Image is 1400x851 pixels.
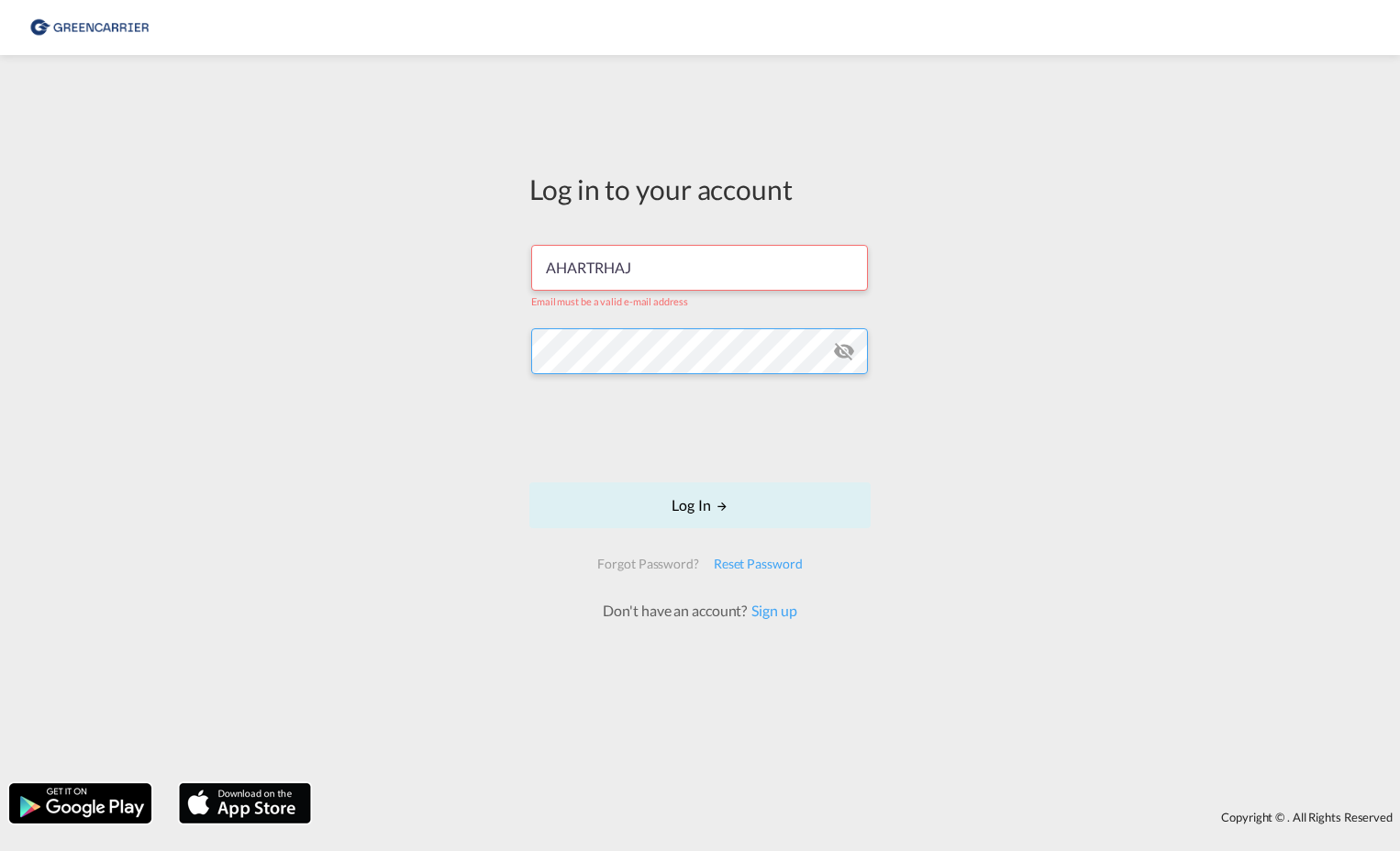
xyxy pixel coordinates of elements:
img: 8cf206808afe11efa76fcd1e3d746489.png [28,7,151,49]
img: apple.png [177,781,313,825]
button: LOGIN [529,482,871,528]
div: Don't have an account? [583,601,817,621]
div: Forgot Password? [590,547,706,580]
div: Copyright © . All Rights Reserved [320,801,1400,833]
md-icon: icon-eye-off [833,340,855,362]
div: Log in to your account [529,170,871,208]
iframe: reCAPTCHA [561,392,839,464]
a: Sign up [747,602,796,619]
div: Reset Password [706,547,810,580]
img: google.png [7,781,153,825]
input: Enter email/phone number [531,245,868,291]
span: Email must be a valid e-mail address [531,295,687,307]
